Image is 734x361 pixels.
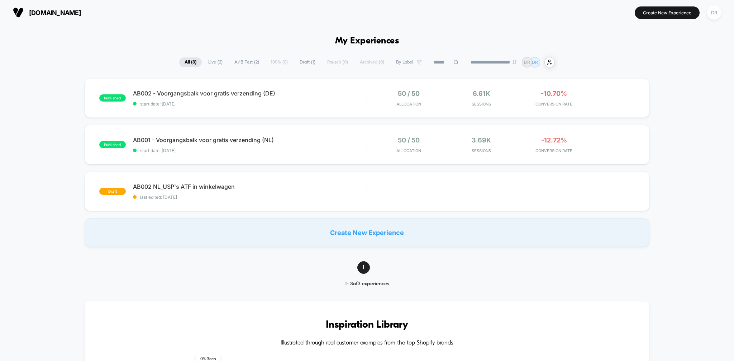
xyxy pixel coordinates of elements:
h1: My Experiences [335,36,399,46]
button: DR [705,5,723,20]
span: 50 / 50 [398,136,420,144]
span: start date: [DATE] [133,101,367,107]
span: Sessions [447,148,516,153]
span: published [99,94,126,102]
img: Visually logo [13,7,24,18]
img: end [513,60,517,64]
span: Draft ( 1 ) [294,57,321,67]
span: All ( 3 ) [179,57,202,67]
span: [DOMAIN_NAME] [29,9,81,17]
div: 1 - 3 of 3 experiences [333,281,402,287]
button: [DOMAIN_NAME] [11,7,83,18]
span: 6.61k [473,90,490,97]
span: AB001 - Voorgangsbalk voor gratis verzending (NL) [133,136,367,144]
h4: Illustrated through real customer examples from the top Shopify brands [106,340,628,347]
span: Allocation [396,102,421,107]
span: last edited: [DATE] [133,194,367,200]
div: Create New Experience [85,218,650,247]
div: DR [707,6,721,20]
span: CONVERSION RATE [520,102,589,107]
span: draft [99,188,126,195]
span: AB002 - Voorgangsbalk voor gratis verzending (DE) [133,90,367,97]
span: start date: [DATE] [133,148,367,153]
span: Live ( 2 ) [203,57,228,67]
span: 1 [357,261,370,274]
span: CONVERSION RATE [520,148,589,153]
h3: Inspiration Library [106,319,628,331]
span: 3.69k [472,136,491,144]
span: By Label [396,60,413,65]
span: A/B Test ( 2 ) [229,57,264,67]
span: -12.72% [541,136,567,144]
span: published [99,141,126,148]
span: 50 / 50 [398,90,420,97]
span: -10.70% [541,90,567,97]
span: Sessions [447,102,516,107]
span: AB002 NL_USP's ATF in winkelwagen [133,183,367,190]
button: Create New Experience [635,6,700,19]
p: DR [524,60,530,65]
span: Allocation [396,148,421,153]
p: DR [532,60,538,65]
